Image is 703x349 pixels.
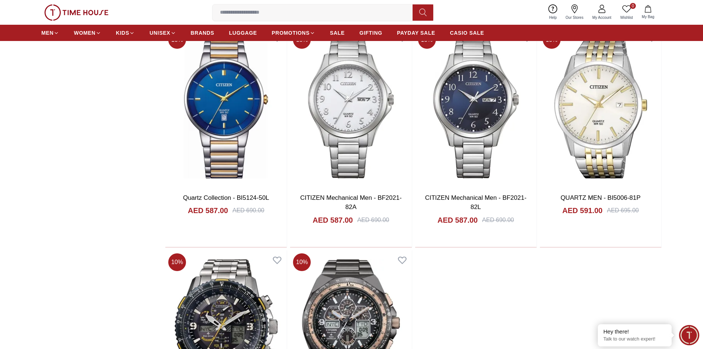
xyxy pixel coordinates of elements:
a: PAYDAY SALE [397,26,435,40]
a: PROMOTIONS [272,26,315,40]
img: Quartz Collection - BI5124-50L [165,28,287,187]
span: 10 % [293,253,311,271]
div: AED 690.00 [357,216,389,225]
a: MEN [41,26,59,40]
p: Talk to our watch expert! [603,336,666,342]
a: KIDS [116,26,135,40]
h4: AED 587.00 [313,215,353,225]
span: Wishlist [617,15,636,20]
span: 10 % [168,253,186,271]
button: My Bag [637,4,659,21]
span: WOMEN [74,29,96,37]
div: AED 690.00 [482,216,514,225]
span: PROMOTIONS [272,29,310,37]
div: AED 695.00 [607,206,639,215]
a: LUGGAGE [229,26,257,40]
a: CITIZEN Mechanical Men - BF2021-82A [300,194,402,211]
span: BRANDS [191,29,214,37]
a: SALE [330,26,345,40]
span: My Account [589,15,614,20]
span: LUGGAGE [229,29,257,37]
a: Our Stores [561,3,588,22]
a: Quartz Collection - BI5124-50L [183,194,269,201]
span: CASIO SALE [450,29,484,37]
img: CITIZEN Mechanical Men - BF2021-82A [290,28,411,187]
h4: AED 591.00 [562,205,603,216]
span: Help [546,15,560,20]
span: MEN [41,29,54,37]
h4: AED 587.00 [438,215,478,225]
div: AED 690.00 [232,206,264,215]
span: GIFTING [359,29,382,37]
a: 0Wishlist [616,3,637,22]
a: CITIZEN Mechanical Men - BF2021-82L [425,194,527,211]
span: 0 [630,3,636,9]
span: My Bag [639,14,657,20]
img: QUARTZ MEN - BI5006-81P [540,28,661,187]
img: CITIZEN Mechanical Men - BF2021-82L [415,28,537,187]
div: Hey there! [603,328,666,335]
div: Chat Widget [679,325,699,345]
a: UNISEX [149,26,176,40]
a: CASIO SALE [450,26,484,40]
span: SALE [330,29,345,37]
span: UNISEX [149,29,170,37]
a: QUARTZ MEN - BI5006-81P [561,194,641,201]
img: ... [44,4,108,21]
a: BRANDS [191,26,214,40]
span: PAYDAY SALE [397,29,435,37]
a: GIFTING [359,26,382,40]
h4: AED 587.00 [188,205,228,216]
span: Our Stores [563,15,586,20]
span: KIDS [116,29,129,37]
a: WOMEN [74,26,101,40]
a: Help [545,3,561,22]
